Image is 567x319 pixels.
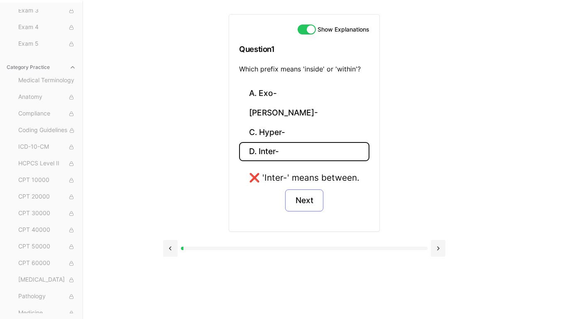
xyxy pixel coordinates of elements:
[239,37,369,61] h3: Question 1
[18,242,76,251] span: CPT 50000
[239,123,369,142] button: C. Hyper-
[249,171,359,184] div: ❌ 'Inter-' means between.
[18,6,76,15] span: Exam 3
[15,124,79,137] button: Coding Guidelines
[15,273,79,287] button: [MEDICAL_DATA]
[15,140,79,154] button: ICD-10-CM
[18,259,76,268] span: CPT 60000
[15,174,79,187] button: CPT 10000
[18,309,76,318] span: Medicine
[15,74,79,87] button: Medical Terminology
[15,91,79,104] button: Anatomy
[18,159,76,168] span: HCPCS Level II
[18,39,76,49] span: Exam 5
[239,103,369,123] button: [PERSON_NAME]-
[15,21,79,34] button: Exam 4
[15,107,79,120] button: Compliance
[18,142,76,152] span: ICD-10-CM
[15,157,79,170] button: HCPCS Level II
[285,189,323,212] button: Next
[18,275,76,285] span: [MEDICAL_DATA]
[318,27,369,32] label: Show Explanations
[18,76,76,85] span: Medical Terminology
[15,207,79,220] button: CPT 30000
[15,190,79,204] button: CPT 20000
[18,226,76,235] span: CPT 40000
[18,192,76,201] span: CPT 20000
[15,290,79,303] button: Pathology
[18,209,76,218] span: CPT 30000
[18,292,76,301] span: Pathology
[239,84,369,103] button: A. Exo-
[18,176,76,185] span: CPT 10000
[15,223,79,237] button: CPT 40000
[15,257,79,270] button: CPT 60000
[15,37,79,51] button: Exam 5
[15,240,79,253] button: CPT 50000
[3,61,79,74] button: Category Practice
[18,93,76,102] span: Anatomy
[239,142,369,162] button: D. Inter-
[15,4,79,17] button: Exam 3
[239,64,369,74] p: Which prefix means 'inside' or 'within'?
[18,109,76,118] span: Compliance
[18,23,76,32] span: Exam 4
[18,126,76,135] span: Coding Guidelines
